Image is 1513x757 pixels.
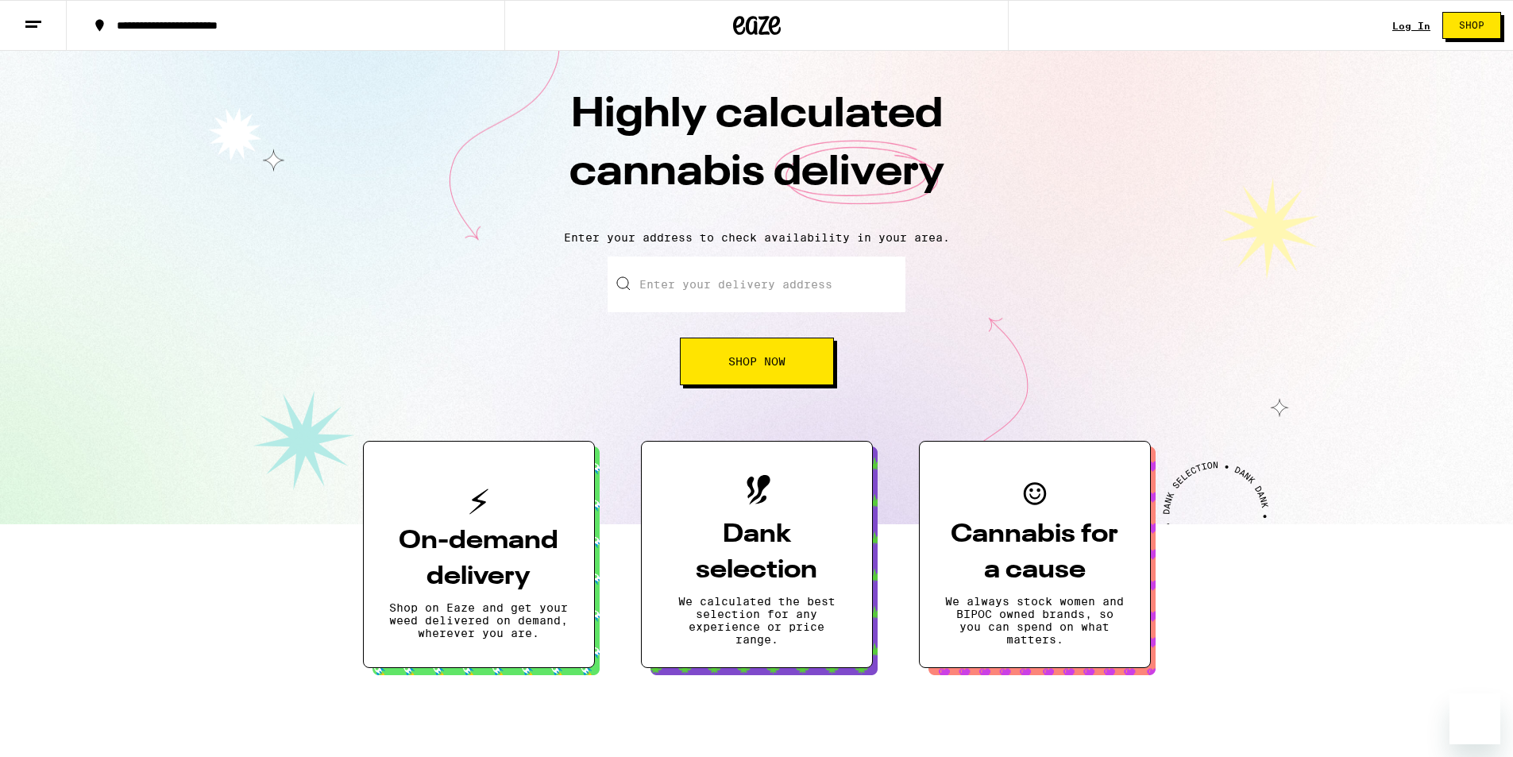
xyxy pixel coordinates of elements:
[479,87,1035,218] h1: Highly calculated cannabis delivery
[945,517,1125,589] h3: Cannabis for a cause
[608,257,905,312] input: Enter your delivery address
[667,517,847,589] h3: Dank selection
[680,338,834,385] button: Shop Now
[728,356,785,367] span: Shop Now
[1442,12,1501,39] button: Shop
[1430,12,1513,39] a: Shop
[1459,21,1484,30] span: Shop
[1392,21,1430,31] a: Log In
[945,595,1125,646] p: We always stock women and BIPOC owned brands, so you can spend on what matters.
[389,523,569,595] h3: On-demand delivery
[16,231,1497,244] p: Enter your address to check availability in your area.
[389,601,569,639] p: Shop on Eaze and get your weed delivered on demand, wherever you are.
[919,441,1151,668] button: Cannabis for a causeWe always stock women and BIPOC owned brands, so you can spend on what matters.
[667,595,847,646] p: We calculated the best selection for any experience or price range.
[1449,693,1500,744] iframe: Button to launch messaging window
[363,441,595,668] button: On-demand deliveryShop on Eaze and get your weed delivered on demand, wherever you are.
[641,441,873,668] button: Dank selectionWe calculated the best selection for any experience or price range.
